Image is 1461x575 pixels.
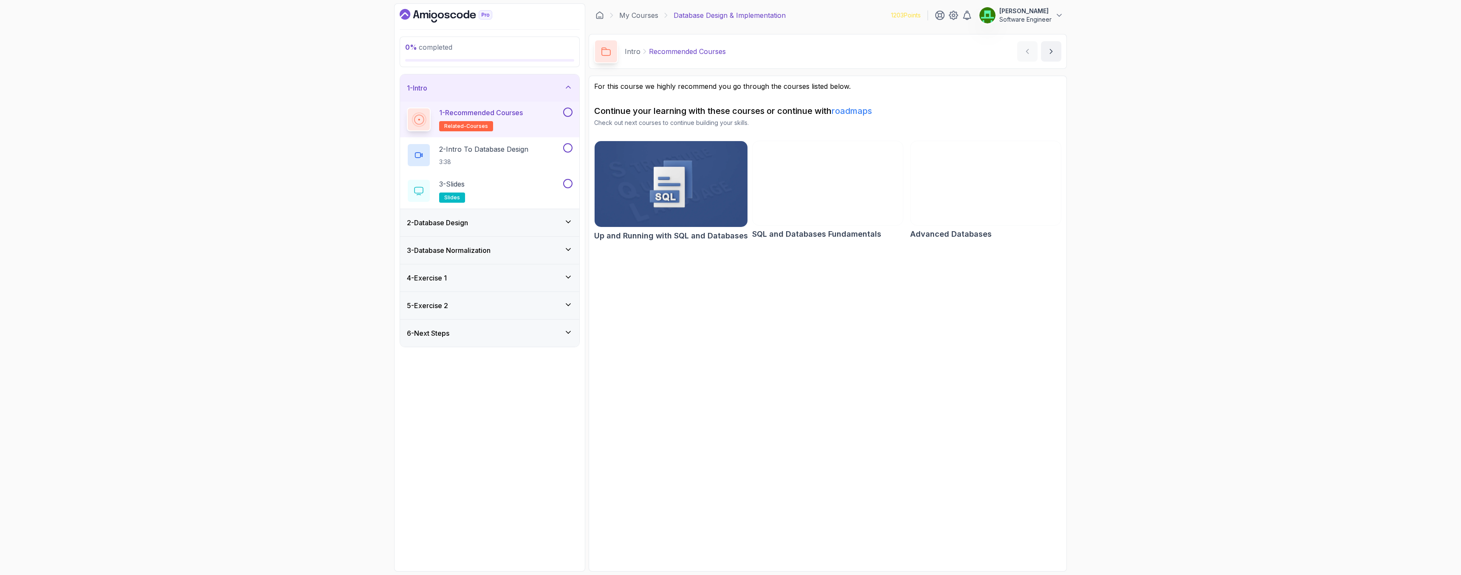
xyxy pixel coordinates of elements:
[979,7,996,23] img: user profile image
[1041,41,1061,62] button: next content
[407,179,573,203] button: 3-Slidesslides
[407,143,573,167] button: 2-Intro To Database Design3:38
[594,81,1061,91] p: For this course we highly recommend you go through the courses listed below.
[407,328,449,338] h3: 6 - Next Steps
[439,158,528,166] p: 3:38
[439,144,528,154] p: 2 - Intro To Database Design
[910,141,1061,240] a: Advanced Databases cardAdvanced Databases
[891,11,921,20] p: 1203 Points
[400,237,579,264] button: 3-Database Normalization
[405,43,417,51] span: 0 %
[832,106,872,116] a: roadmaps
[594,105,1061,117] h2: Continue your learning with these courses or continue with
[407,83,427,93] h3: 1 - Intro
[407,108,573,131] button: 1-Recommended Coursesrelated-courses
[595,141,747,227] img: Up and Running with SQL and Databases card
[400,292,579,319] button: 5-Exercise 2
[400,9,512,23] a: Dashboard
[444,123,488,130] span: related-courses
[999,7,1052,15] p: [PERSON_NAME]
[444,194,460,201] span: slides
[979,7,1063,24] button: user profile image[PERSON_NAME]Software Engineer
[1017,41,1038,62] button: previous content
[400,264,579,292] button: 4-Exercise 1
[400,74,579,102] button: 1-Intro
[439,108,523,118] p: 1 - Recommended Courses
[407,300,448,311] h3: 5 - Exercise 2
[405,43,452,51] span: completed
[911,141,1061,225] img: Advanced Databases card
[674,10,786,20] p: Database Design & Implementation
[407,273,447,283] h3: 4 - Exercise 1
[594,119,1061,127] p: Check out next courses to continue building your skills.
[752,141,903,240] a: SQL and Databases Fundamentals cardSQL and Databases Fundamentals
[752,228,881,240] h2: SQL and Databases Fundamentals
[594,230,748,242] h2: Up and Running with SQL and Databases
[407,245,491,255] h3: 3 - Database Normalization
[649,46,726,57] p: Recommended Courses
[999,15,1052,24] p: Software Engineer
[400,320,579,347] button: 6-Next Steps
[400,209,579,236] button: 2-Database Design
[619,10,658,20] a: My Courses
[595,11,604,20] a: Dashboard
[594,141,748,242] a: Up and Running with SQL and Databases cardUp and Running with SQL and Databases
[625,46,640,57] p: Intro
[407,218,468,228] h3: 2 - Database Design
[439,179,465,189] p: 3 - Slides
[910,228,992,240] h2: Advanced Databases
[753,141,903,225] img: SQL and Databases Fundamentals card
